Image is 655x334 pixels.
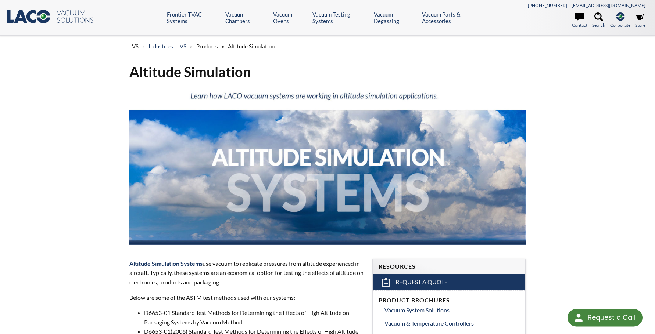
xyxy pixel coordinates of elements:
a: Search [592,12,605,29]
div: » » » [129,36,526,57]
span: LVS [129,43,139,50]
a: Industries - LVS [148,43,186,50]
a: Vacuum Degassing [374,11,416,24]
strong: Altitude Simulation Systems [129,260,203,267]
a: Vacuum Ovens [273,11,307,24]
li: D6653-01 Standard Test Methods for Determining the Effects of High Altitude on Packaging Systems ... [144,308,364,327]
a: Vacuum & Temperature Controllers [384,319,519,328]
span: Vacuum & Temperature Controllers [384,320,474,327]
img: round button [573,312,584,324]
a: [EMAIL_ADDRESS][DOMAIN_NAME] [572,3,645,8]
img: Altitude Simulation Systems header [129,87,526,245]
h1: Altitude Simulation [129,63,526,81]
div: Request a Call [588,309,635,326]
span: Request a Quote [395,278,448,286]
span: Corporate [610,22,630,29]
a: Frontier TVAC Systems [167,11,220,24]
span: Vacuum System Solutions [384,306,450,313]
a: Store [635,12,645,29]
a: Contact [572,12,587,29]
h4: Product Brochures [379,297,519,304]
a: Vacuum Parts & Accessories [422,11,487,24]
a: Vacuum Chambers [225,11,268,24]
a: Vacuum Testing Systems [312,11,368,24]
a: [PHONE_NUMBER] [528,3,567,8]
span: Altitude Simulation [228,43,275,50]
span: Products [196,43,218,50]
p: Below are some of the ASTM test methods used with our systems: [129,293,364,302]
div: Request a Call [568,309,643,327]
a: Vacuum System Solutions [384,305,519,315]
a: Request a Quote [373,274,525,290]
p: use vacuum to replicate pressures from altitude experienced in aircraft. Typically, these systems... [129,259,364,287]
h4: Resources [379,263,519,271]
